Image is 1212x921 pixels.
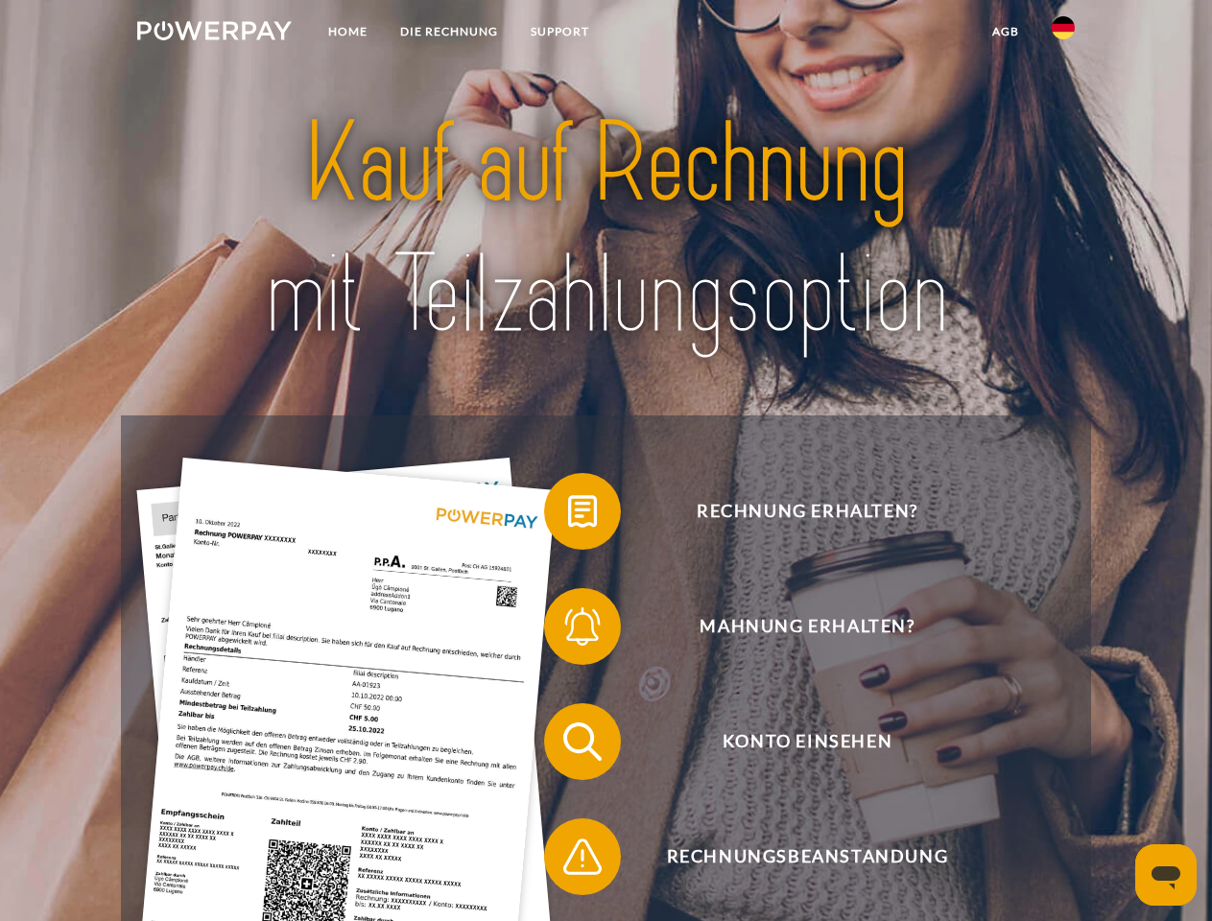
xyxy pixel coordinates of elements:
a: SUPPORT [514,14,606,49]
img: de [1052,16,1075,39]
span: Konto einsehen [572,703,1042,780]
a: agb [976,14,1035,49]
img: logo-powerpay-white.svg [137,21,292,40]
button: Rechnungsbeanstandung [544,818,1043,895]
img: title-powerpay_de.svg [183,92,1029,367]
button: Rechnung erhalten? [544,473,1043,550]
span: Mahnung erhalten? [572,588,1042,665]
span: Rechnungsbeanstandung [572,818,1042,895]
img: qb_warning.svg [558,833,606,881]
iframe: Schaltfläche zum Öffnen des Messaging-Fensters [1135,844,1197,906]
a: DIE RECHNUNG [384,14,514,49]
img: qb_search.svg [558,718,606,766]
a: Home [312,14,384,49]
span: Rechnung erhalten? [572,473,1042,550]
img: qb_bill.svg [558,487,606,535]
img: qb_bell.svg [558,602,606,650]
button: Mahnung erhalten? [544,588,1043,665]
button: Konto einsehen [544,703,1043,780]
